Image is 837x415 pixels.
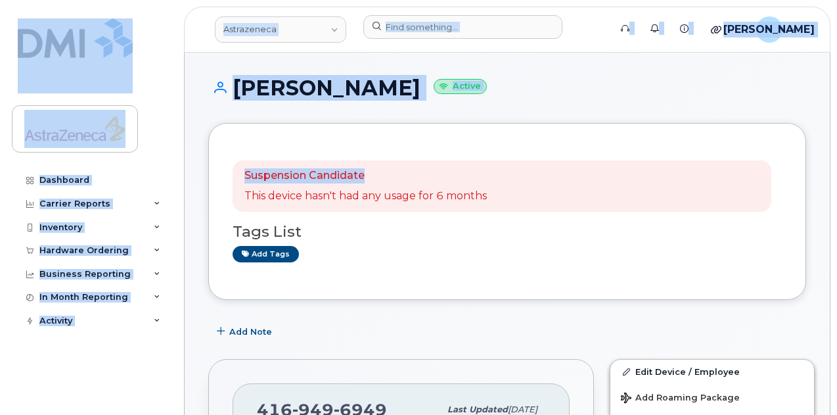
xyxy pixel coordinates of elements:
[233,224,782,240] h3: Tags List
[208,76,806,99] h1: [PERSON_NAME]
[229,326,272,338] span: Add Note
[233,246,299,262] a: Add tags
[621,393,740,405] span: Add Roaming Package
[610,383,814,410] button: Add Roaming Package
[244,189,487,204] p: This device hasn't had any usage for 6 months
[434,79,487,94] small: Active
[447,404,508,414] span: Last updated
[508,404,537,414] span: [DATE]
[610,360,814,383] a: Edit Device / Employee
[244,168,487,183] p: Suspension Candidate
[208,320,283,343] button: Add Note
